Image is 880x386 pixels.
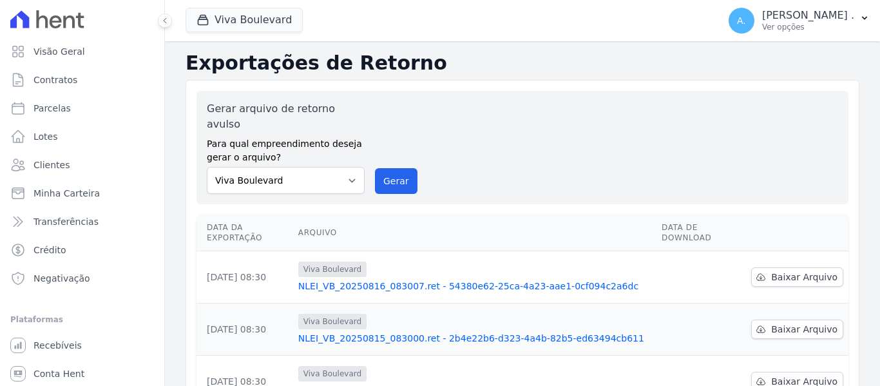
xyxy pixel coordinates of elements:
span: Negativação [33,272,90,285]
a: Minha Carteira [5,180,159,206]
button: Gerar [375,168,417,194]
span: Contratos [33,73,77,86]
th: Arquivo [293,215,656,251]
h2: Exportações de Retorno [186,52,859,75]
span: Minha Carteira [33,187,100,200]
span: Viva Boulevard [298,314,367,329]
span: Parcelas [33,102,71,115]
span: Transferências [33,215,99,228]
p: Ver opções [762,22,854,32]
span: Visão Geral [33,45,85,58]
a: Transferências [5,209,159,235]
a: Clientes [5,152,159,178]
a: Crédito [5,237,159,263]
a: Visão Geral [5,39,159,64]
span: A. [737,16,746,25]
p: [PERSON_NAME] . [762,9,854,22]
span: Clientes [33,159,70,171]
a: Baixar Arquivo [751,320,843,339]
a: NLEI_VB_20250815_083000.ret - 2b4e22b6-d323-4a4b-82b5-ed63494cb611 [298,332,651,345]
td: [DATE] 08:30 [196,304,293,356]
a: Parcelas [5,95,159,121]
button: A. [PERSON_NAME] . Ver opções [718,3,880,39]
button: Viva Boulevard [186,8,303,32]
span: Lotes [33,130,58,143]
span: Viva Boulevard [298,366,367,381]
a: Contratos [5,67,159,93]
label: Gerar arquivo de retorno avulso [207,101,365,132]
span: Baixar Arquivo [771,323,837,336]
div: Plataformas [10,312,154,327]
span: Crédito [33,244,66,256]
td: [DATE] 08:30 [196,251,293,304]
span: Baixar Arquivo [771,271,837,284]
a: NLEI_VB_20250816_083007.ret - 54380e62-25ca-4a23-aae1-0cf094c2a6dc [298,280,651,293]
a: Lotes [5,124,159,150]
th: Data de Download [656,215,746,251]
a: Negativação [5,265,159,291]
span: Viva Boulevard [298,262,367,277]
span: Conta Hent [33,367,84,380]
a: Baixar Arquivo [751,267,843,287]
span: Recebíveis [33,339,82,352]
label: Para qual empreendimento deseja gerar o arquivo? [207,132,365,164]
th: Data da Exportação [196,215,293,251]
a: Recebíveis [5,333,159,358]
